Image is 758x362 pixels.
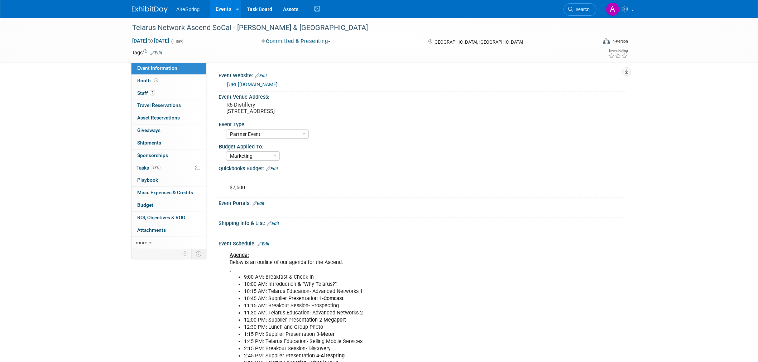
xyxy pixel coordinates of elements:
td: Personalize Event Tab Strip [179,249,192,258]
a: Edit [258,241,269,246]
span: Shipments [137,140,161,146]
b: Airespring [321,353,345,359]
a: Edit [266,166,278,171]
li: 10:00 AM: Introduction & “Why Telarus?” [244,281,543,288]
a: Shipments [131,137,206,149]
a: ROI, Objectives & ROO [131,212,206,224]
div: Event Type: [219,119,623,128]
span: Travel Reservations [137,102,181,108]
span: ROI, Objectives & ROO [137,215,185,220]
span: 2 [150,90,155,96]
td: Tags [132,49,162,56]
div: Budget Applied To: [219,141,623,150]
b: Comcast [323,295,344,302]
a: Asset Reservations [131,112,206,124]
li: 2:45 PM: Supplier Presentation 4- [244,352,543,359]
a: Playbook [131,174,206,186]
li: 1:15 PM: Supplier Presentation 3- [244,331,543,338]
span: more [136,240,147,245]
pre: R6 Distillery [STREET_ADDRESS] [226,102,380,114]
a: Edit [267,221,279,226]
div: Event Website: [219,70,626,79]
li: 11:15 AM: Breakout Session- Prospecting [244,302,543,309]
span: 67% [151,165,160,170]
li: 11:30 AM: Telarus Education- Advanced Networks 2 [244,309,543,317]
div: Event Venue Address: [219,92,626,101]
span: AireSpring [176,6,200,12]
a: Edit [253,201,264,206]
div: $7,500 [225,173,547,195]
b: Megaport [323,317,346,323]
a: Tasks67% [131,162,206,174]
b: Meter [321,331,335,337]
span: Misc. Expenses & Credits [137,190,193,195]
span: (1 day) [171,39,183,44]
li: 2:15 PM: Breakout Session- Discovery [244,345,543,352]
a: Travel Reservations [131,99,206,112]
span: Event Information [137,65,177,71]
li: 10:15 AM: Telarus Education- Advanced Networks 1 [244,288,543,295]
span: Sponsorships [137,152,168,158]
img: Format-Inperson.png [603,38,610,44]
span: [GEOGRAPHIC_DATA], [GEOGRAPHIC_DATA] [433,39,523,45]
a: Misc. Expenses & Credits [131,187,206,199]
a: Event Information [131,62,206,74]
a: Staff2 [131,87,206,99]
img: Aila Ortiaga [606,3,619,16]
span: to [147,38,154,44]
span: Giveaways [137,127,160,133]
span: Tasks [136,165,160,171]
u: Agenda: [230,252,249,258]
div: In-Person [611,39,628,44]
li: 12:00 PM: Supplier Presentation 2- [244,317,543,324]
span: Staff [137,90,155,96]
span: Search [573,7,590,12]
a: Attachments [131,224,206,236]
img: ExhibitDay [132,6,168,13]
div: Event Format [554,37,628,48]
li: 1:45 PM: Telarus Education- Selling Mobile Services [244,338,543,345]
a: Giveaways [131,124,206,137]
a: Budget [131,199,206,211]
span: Budget [137,202,153,208]
a: Edit [255,73,267,78]
div: Shipping Info & List: [219,218,626,227]
span: Booth [137,78,159,83]
div: Event Portals: [219,198,626,207]
span: Asset Reservations [137,115,180,121]
div: Quickbooks Budget: [219,163,626,172]
li: 9:00 AM: Breakfast & Check In [244,274,543,281]
div: Telarus Network Ascend SoCal - [PERSON_NAME] & [GEOGRAPHIC_DATA] [130,21,586,34]
button: Committed & Presenting [259,38,334,45]
span: Booth not reserved yet [153,78,159,83]
a: [URL][DOMAIN_NAME] [227,82,278,87]
td: Toggle Event Tabs [192,249,206,258]
span: Playbook [137,177,158,183]
span: Attachments [137,227,166,233]
a: Edit [150,50,162,55]
a: Booth [131,75,206,87]
div: Event Schedule: [219,238,626,248]
li: 12:30 PM: Lunch and Group Photo [244,324,543,331]
div: Event Rating [608,49,628,53]
a: Search [563,3,596,16]
a: more [131,237,206,249]
li: 10:45 AM: Supplier Presentation 1- [244,295,543,302]
span: [DATE] [DATE] [132,38,169,44]
a: Sponsorships [131,150,206,162]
